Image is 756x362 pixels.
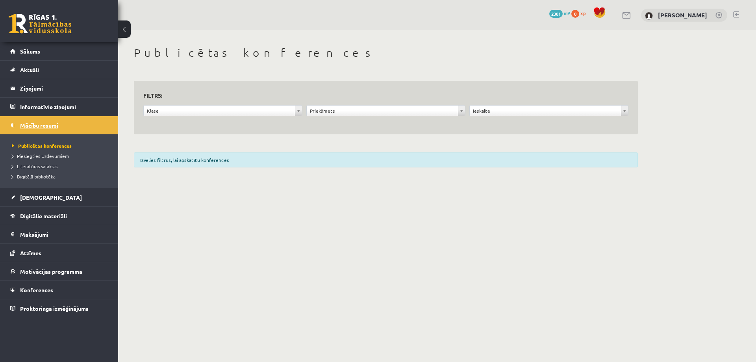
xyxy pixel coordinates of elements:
a: [DEMOGRAPHIC_DATA] [10,188,108,206]
a: Ieskaite [470,106,628,116]
span: Publicētas konferences [12,143,72,149]
span: Mācību resursi [20,122,58,129]
a: Publicētas konferences [12,142,110,149]
a: Pieslēgties Uzdevumiem [12,152,110,160]
span: Atzīmes [20,249,41,256]
legend: Ziņojumi [20,79,108,97]
a: 2301 mP [549,10,570,16]
span: Literatūras saraksts [12,163,57,169]
a: 0 xp [571,10,589,16]
a: Literatūras saraksts [12,163,110,170]
span: mP [564,10,570,16]
a: Informatīvie ziņojumi [10,98,108,116]
a: Maksājumi [10,225,108,243]
a: Motivācijas programma [10,262,108,280]
span: Klase [147,106,292,116]
a: Priekšmets [307,106,465,116]
span: Aktuāli [20,66,39,73]
a: Atzīmes [10,244,108,262]
legend: Informatīvie ziņojumi [20,98,108,116]
div: Izvēlies filtrus, lai apskatītu konferences [134,152,638,167]
img: Emīls Linde [645,12,653,20]
a: Digitālie materiāli [10,207,108,225]
h3: Filtrs: [143,90,619,101]
span: xp [580,10,586,16]
span: Priekšmets [310,106,455,116]
a: Aktuāli [10,61,108,79]
span: [DEMOGRAPHIC_DATA] [20,194,82,201]
span: 0 [571,10,579,18]
span: Proktoringa izmēģinājums [20,305,89,312]
span: Motivācijas programma [20,268,82,275]
a: Proktoringa izmēģinājums [10,299,108,317]
a: Digitālā bibliotēka [12,173,110,180]
span: Ieskaite [473,106,618,116]
a: [PERSON_NAME] [658,11,707,19]
a: Mācību resursi [10,116,108,134]
span: 2301 [549,10,563,18]
a: Rīgas 1. Tālmācības vidusskola [9,14,72,33]
h1: Publicētas konferences [134,46,638,59]
span: Digitālie materiāli [20,212,67,219]
a: Konferences [10,281,108,299]
span: Digitālā bibliotēka [12,173,56,180]
span: Pieslēgties Uzdevumiem [12,153,69,159]
legend: Maksājumi [20,225,108,243]
a: Sākums [10,42,108,60]
span: Sākums [20,48,40,55]
a: Klase [144,106,302,116]
a: Ziņojumi [10,79,108,97]
span: Konferences [20,286,53,293]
